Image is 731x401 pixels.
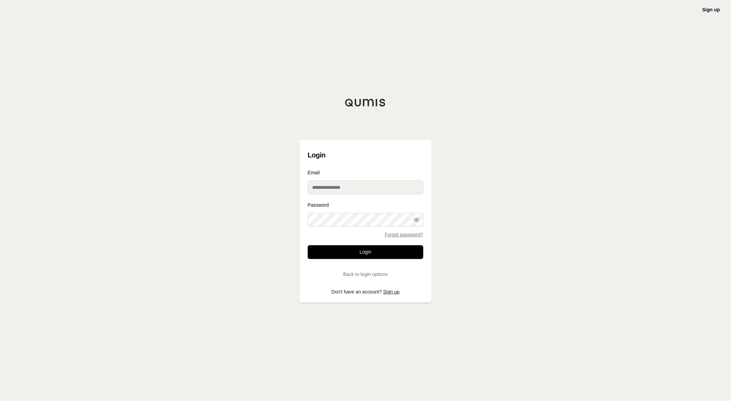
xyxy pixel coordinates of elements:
label: Password [308,203,423,207]
h3: Login [308,148,423,162]
a: Sign up [383,289,400,295]
button: Login [308,245,423,259]
a: Forgot password? [385,232,423,237]
label: Email [308,170,423,175]
a: Sign up [702,7,720,12]
img: Qumis [345,99,386,107]
p: Don't have an account? [308,289,423,294]
button: Back to login options [308,267,423,281]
